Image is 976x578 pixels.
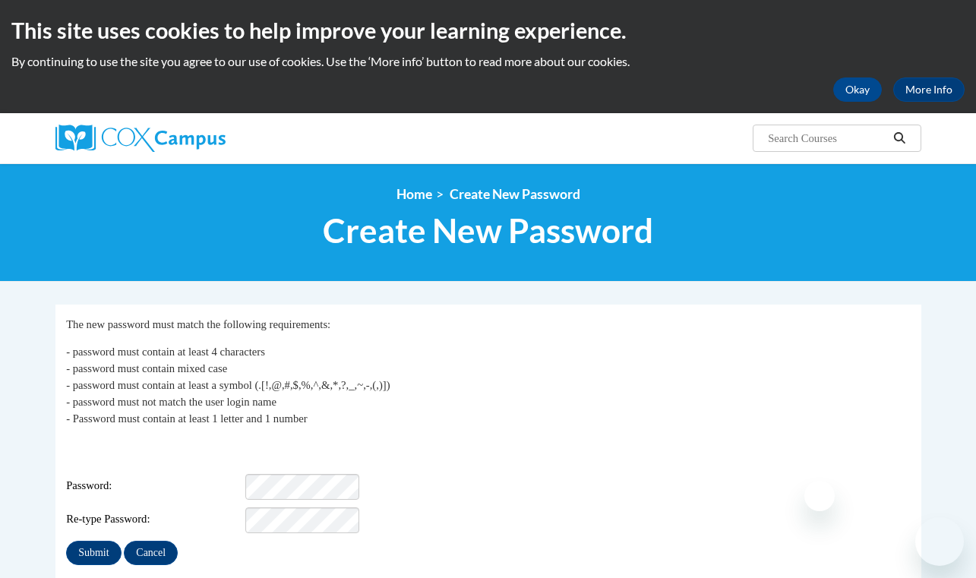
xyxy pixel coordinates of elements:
a: More Info [893,77,965,102]
img: Cox Campus [55,125,226,152]
span: Create New Password [323,210,653,251]
button: Okay [833,77,882,102]
iframe: Button to launch messaging window [915,517,964,566]
span: - password must contain at least 4 characters - password must contain mixed case - password must ... [66,346,390,425]
input: Cancel [124,541,178,565]
button: Search [888,129,911,147]
span: The new password must match the following requirements: [66,318,330,330]
a: Cox Campus [55,125,329,152]
a: Home [396,186,432,202]
input: Submit [66,541,121,565]
h2: This site uses cookies to help improve your learning experience. [11,15,965,46]
span: Re-type Password: [66,511,242,528]
p: By continuing to use the site you agree to our use of cookies. Use the ‘More info’ button to read... [11,53,965,70]
span: Password: [66,478,242,494]
iframe: Close message [804,481,835,511]
span: Create New Password [450,186,580,202]
input: Search Courses [766,129,888,147]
